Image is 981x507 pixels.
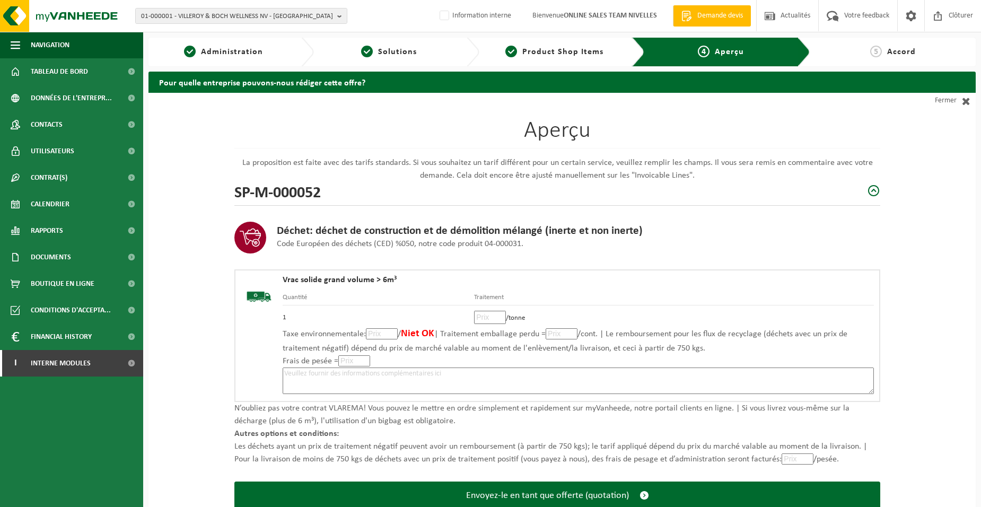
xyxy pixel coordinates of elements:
[870,46,882,57] span: 5
[485,46,624,58] a: 3Product Shop Items
[505,46,517,57] span: 3
[31,217,63,244] span: Rapports
[673,5,751,27] a: Demande devis
[31,297,111,324] span: Conditions d'accepta...
[698,46,710,57] span: 4
[31,85,112,111] span: Données de l'entrepr...
[141,8,333,24] span: 01-000001 - VILLEROY & BOCH WELLNESS NV - [GEOGRAPHIC_DATA]
[31,191,69,217] span: Calendrier
[782,453,813,465] input: Prix
[283,276,874,284] h4: Vrac solide grand volume > 6m³
[880,93,976,109] a: Fermer
[11,350,20,377] span: I
[31,270,94,297] span: Boutique en ligne
[338,355,370,366] input: Prix
[148,72,976,92] h2: Pour quelle entreprise pouvons-nous rédiger cette offre?
[816,46,970,58] a: 5Accord
[474,305,874,327] td: /tonne
[31,58,88,85] span: Tableau de bord
[378,48,417,56] span: Solutions
[564,12,657,20] strong: ONLINE SALES TEAM NIVELLES
[31,32,69,58] span: Navigation
[234,402,880,427] p: N’oubliez pas votre contrat VLAREMA! Vous pouvez le mettre en ordre simplement et rapidement sur ...
[401,329,434,339] span: Niet OK
[31,111,63,138] span: Contacts
[154,46,293,58] a: 1Administration
[184,46,196,57] span: 1
[241,276,277,318] img: BL-SO-LV.png
[31,164,67,191] span: Contrat(s)
[522,48,603,56] span: Product Shop Items
[31,138,74,164] span: Utilisateurs
[201,48,263,56] span: Administration
[546,328,577,339] input: Prix
[277,225,643,238] h3: Déchet: déchet de construction et de démolition mélangé (inerte et non inerte)
[135,8,347,24] button: 01-000001 - VILLEROY & BOCH WELLNESS NV - [GEOGRAPHIC_DATA]
[474,311,506,324] input: Prix
[31,244,71,270] span: Documents
[234,156,880,182] p: La proposition est faite avec des tarifs standards. Si vous souhaitez un tarif différent pour un ...
[277,238,643,250] p: Code Européen des déchets (CED) %050, notre code produit 04-000031.
[31,350,91,377] span: Interne modules
[234,427,880,440] p: Autres options et conditions:
[361,46,373,57] span: 2
[887,48,916,56] span: Accord
[234,182,321,200] h2: SP-M-000052
[283,327,874,355] p: Taxe environnementale: / | Traitement emballage perdu = /cont. | Le remboursement pour les flux d...
[31,324,92,350] span: Financial History
[366,328,398,339] input: Prix
[437,8,511,24] label: Information interne
[715,48,744,56] span: Aperçu
[283,292,474,305] th: Quantité
[234,440,880,466] p: Les déchets ayant un prix de traitement négatif peuvent avoir un remboursement (à partir de 750 k...
[695,11,746,21] span: Demande devis
[466,490,629,501] span: Envoyez-le en tant que offerte (quotation)
[234,119,880,148] h1: Aperçu
[653,46,789,58] a: 4Aperçu
[283,305,474,327] td: 1
[283,355,874,368] p: Frais de pesée =
[319,46,458,58] a: 2Solutions
[474,292,874,305] th: Traitement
